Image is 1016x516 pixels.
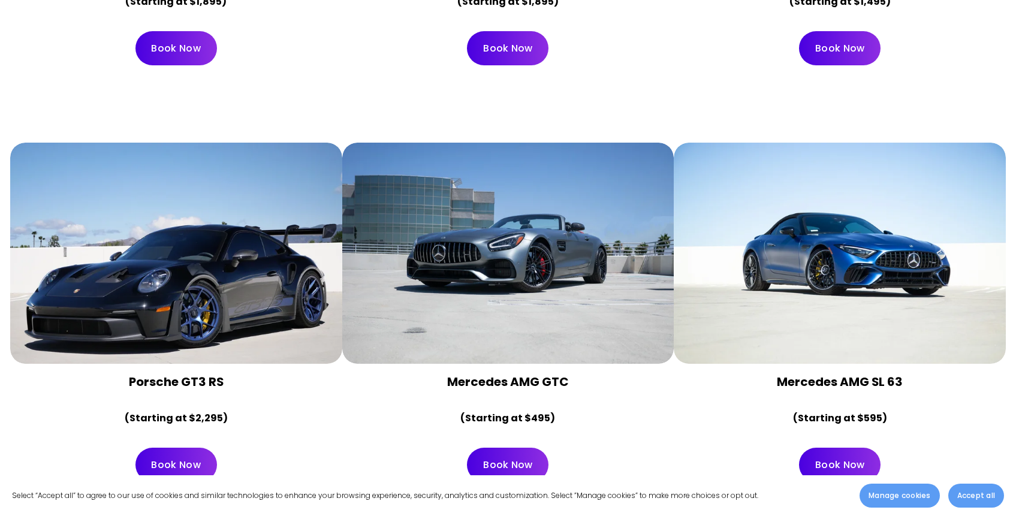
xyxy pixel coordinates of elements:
strong: Mercedes AMG GTC [447,373,569,390]
strong: Mercedes AMG SL 63 [777,373,903,390]
span: Manage cookies [869,490,930,501]
span: Accept all [957,490,995,501]
strong: (Starting at $495) [460,411,555,425]
p: Select “Accept all” to agree to our use of cookies and similar technologies to enhance your brows... [12,489,758,502]
strong: (Starting at $595) [793,411,887,425]
strong: (Starting at $2,295) [125,411,228,425]
a: Book Now [799,31,881,65]
button: Manage cookies [860,484,939,508]
a: Book Now [135,31,217,65]
a: Book Now [467,448,548,482]
a: Book Now [135,448,217,482]
a: Book Now [799,448,881,482]
button: Accept all [948,484,1004,508]
a: Book Now [467,31,548,65]
strong: Porsche GT3 RS [129,373,224,390]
